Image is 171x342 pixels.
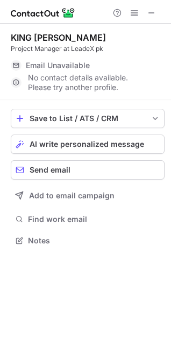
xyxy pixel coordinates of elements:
button: Add to email campaign [11,186,165,205]
span: Add to email campaign [29,191,115,200]
span: Notes [28,236,160,246]
span: Send email [30,166,70,174]
span: AI write personalized message [30,140,144,148]
div: No contact details available. Please try another profile. [11,74,165,91]
img: ContactOut v5.3.10 [11,6,75,19]
span: Find work email [28,214,160,224]
button: save-profile-one-click [11,109,165,128]
button: Find work email [11,212,165,227]
button: Send email [11,160,165,180]
button: Notes [11,233,165,248]
button: AI write personalized message [11,135,165,154]
div: Save to List / ATS / CRM [30,114,146,123]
